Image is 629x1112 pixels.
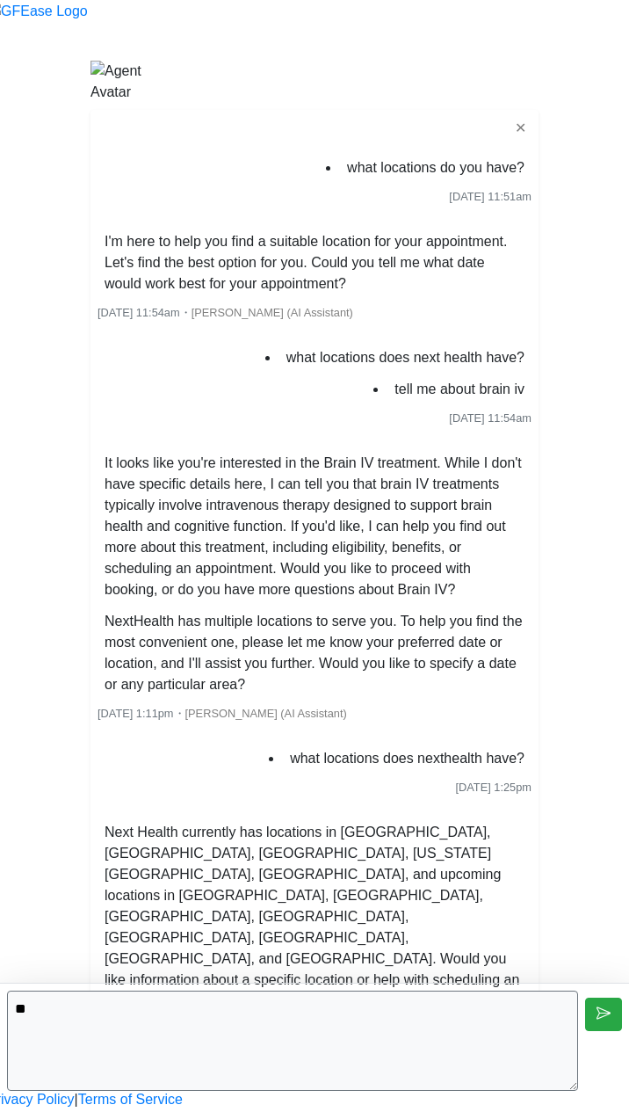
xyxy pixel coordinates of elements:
[449,411,531,425] span: [DATE] 11:54am
[449,190,531,203] span: [DATE] 11:51am
[387,375,531,403] li: tell me about brain iv
[340,154,531,182] li: what locations do you have?
[90,61,143,103] img: Agent Avatar
[185,707,347,720] span: [PERSON_NAME] (AI Assistant)
[98,306,180,319] span: [DATE] 11:54am
[98,707,347,720] small: ・
[98,228,531,298] li: I'm here to help you find a suitable location for your appointment. Let's find the best option fo...
[98,449,531,604] li: It looks like you're interested in the Brain IV treatment. While I don't have specific details he...
[283,745,531,773] li: what locations does nexthealth have?
[98,818,531,1015] li: Next Health currently has locations in [GEOGRAPHIC_DATA], [GEOGRAPHIC_DATA], [GEOGRAPHIC_DATA], [...
[98,707,174,720] span: [DATE] 1:11pm
[455,781,531,794] span: [DATE] 1:25pm
[98,607,531,699] li: NextHealth has multiple locations to serve you. To help you find the most convenient one, please ...
[98,306,353,319] small: ・
[192,306,353,319] span: [PERSON_NAME] (AI Assistant)
[510,117,531,140] button: ✕
[279,344,531,372] li: what locations does next health have?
